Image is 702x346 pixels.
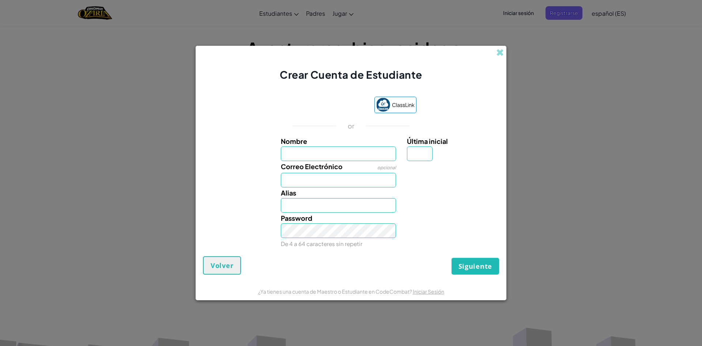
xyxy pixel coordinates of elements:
[258,288,413,295] span: ¿Ya tienes una cuenta de Maestro o Estudiante en CodeCombat?
[376,98,390,112] img: classlink-logo-small.png
[280,68,422,81] span: Crear Cuenta de Estudiante
[281,240,362,247] small: De 4 a 64 caracteres sin repetir
[348,122,355,130] p: or
[281,137,307,145] span: Nombre
[452,258,499,275] button: Siguiente
[377,165,396,170] span: opcional
[282,97,371,114] iframe: Botón Iniciar sesión con Google
[281,189,296,197] span: Alias
[392,100,415,110] span: ClassLink
[458,262,492,271] span: Siguiente
[407,137,448,145] span: Última inicial
[281,162,343,171] span: Correo Electrónico
[211,261,233,270] span: Volver
[203,256,241,275] button: Volver
[281,214,312,222] span: Password
[413,288,444,295] a: Iniciar Sesión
